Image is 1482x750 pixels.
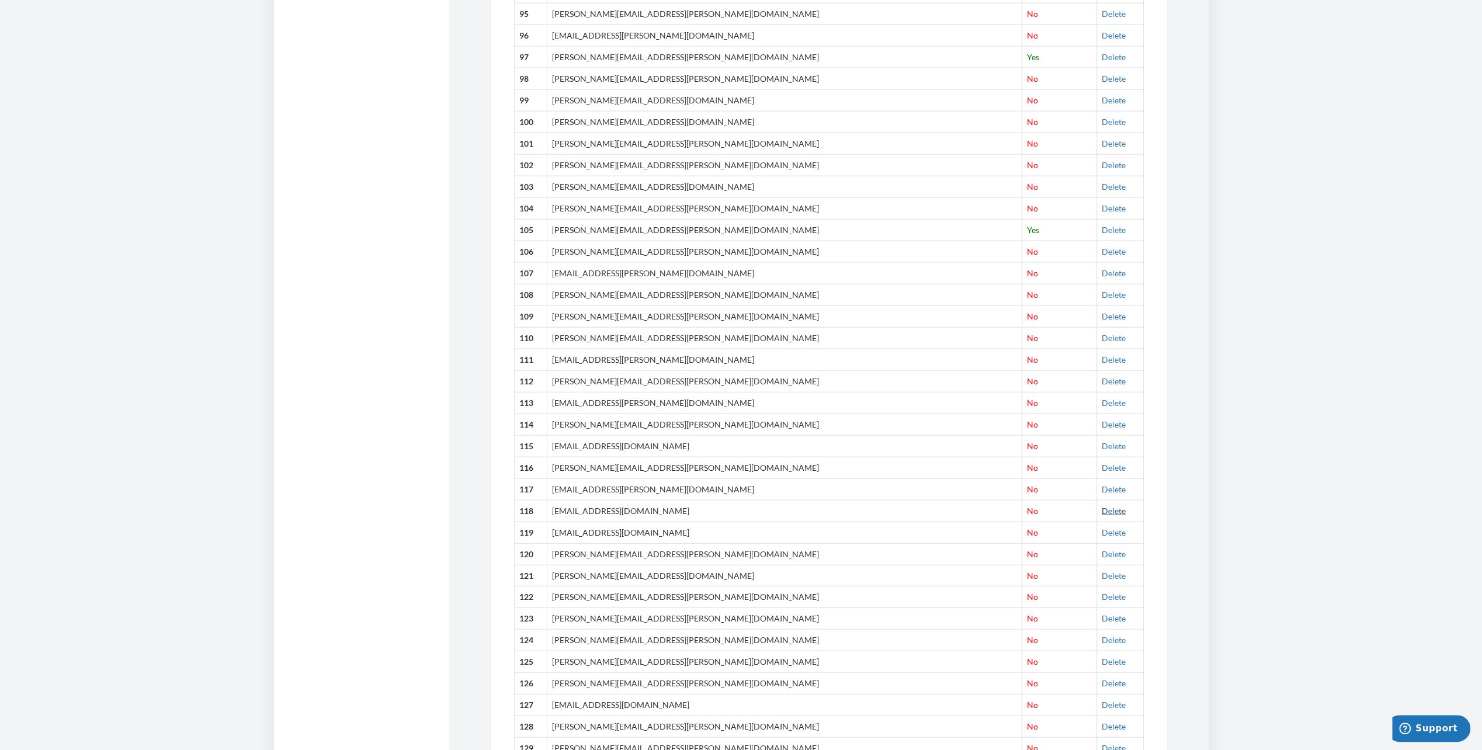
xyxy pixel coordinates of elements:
[1102,506,1126,516] a: Delete
[1027,9,1038,19] span: No
[514,262,547,284] th: 107
[514,25,547,46] th: 96
[1102,311,1126,321] a: Delete
[514,586,547,608] th: 122
[1027,74,1038,84] span: No
[1027,290,1038,300] span: No
[1102,398,1126,408] a: Delete
[547,327,1022,349] td: [PERSON_NAME][EMAIL_ADDRESS][PERSON_NAME][DOMAIN_NAME]
[514,133,547,154] th: 101
[1027,203,1038,213] span: No
[514,414,547,435] th: 114
[1027,52,1039,62] span: Yes
[1102,52,1126,62] a: Delete
[1027,700,1038,710] span: No
[1027,613,1038,623] span: No
[1102,635,1126,645] a: Delete
[1102,419,1126,429] a: Delete
[1027,182,1038,192] span: No
[547,197,1022,219] td: [PERSON_NAME][EMAIL_ADDRESS][PERSON_NAME][DOMAIN_NAME]
[547,154,1022,176] td: [PERSON_NAME][EMAIL_ADDRESS][PERSON_NAME][DOMAIN_NAME]
[547,543,1022,565] td: [PERSON_NAME][EMAIL_ADDRESS][PERSON_NAME][DOMAIN_NAME]
[514,392,547,414] th: 113
[514,522,547,543] th: 119
[1027,268,1038,278] span: No
[547,111,1022,133] td: [PERSON_NAME][EMAIL_ADDRESS][DOMAIN_NAME]
[547,133,1022,154] td: [PERSON_NAME][EMAIL_ADDRESS][PERSON_NAME][DOMAIN_NAME]
[1027,95,1038,105] span: No
[1102,268,1126,278] a: Delete
[1102,246,1126,256] a: Delete
[547,68,1022,89] td: [PERSON_NAME][EMAIL_ADDRESS][PERSON_NAME][DOMAIN_NAME]
[547,586,1022,608] td: [PERSON_NAME][EMAIL_ADDRESS][PERSON_NAME][DOMAIN_NAME]
[1102,484,1126,494] a: Delete
[514,241,547,262] th: 106
[547,673,1022,695] td: [PERSON_NAME][EMAIL_ADDRESS][PERSON_NAME][DOMAIN_NAME]
[1102,657,1126,666] a: Delete
[1027,311,1038,321] span: No
[1102,333,1126,343] a: Delete
[547,500,1022,522] td: [EMAIL_ADDRESS][DOMAIN_NAME]
[547,651,1022,673] td: [PERSON_NAME][EMAIL_ADDRESS][PERSON_NAME][DOMAIN_NAME]
[547,414,1022,435] td: [PERSON_NAME][EMAIL_ADDRESS][PERSON_NAME][DOMAIN_NAME]
[1102,592,1126,602] a: Delete
[1027,721,1038,731] span: No
[1102,203,1126,213] a: Delete
[514,695,547,716] th: 127
[547,630,1022,651] td: [PERSON_NAME][EMAIL_ADDRESS][PERSON_NAME][DOMAIN_NAME]
[1102,613,1126,623] a: Delete
[547,392,1022,414] td: [EMAIL_ADDRESS][PERSON_NAME][DOMAIN_NAME]
[514,3,547,25] th: 95
[514,197,547,219] th: 104
[514,111,547,133] th: 100
[514,305,547,327] th: 109
[514,543,547,565] th: 120
[547,457,1022,478] td: [PERSON_NAME][EMAIL_ADDRESS][PERSON_NAME][DOMAIN_NAME]
[1027,657,1038,666] span: No
[514,435,547,457] th: 115
[514,673,547,695] th: 126
[1102,30,1126,40] a: Delete
[1102,527,1126,537] a: Delete
[1027,398,1038,408] span: No
[1102,376,1126,386] a: Delete
[547,176,1022,197] td: [PERSON_NAME][EMAIL_ADDRESS][DOMAIN_NAME]
[1027,678,1038,688] span: No
[514,327,547,349] th: 110
[514,284,547,305] th: 108
[547,565,1022,586] td: [PERSON_NAME][EMAIL_ADDRESS][DOMAIN_NAME]
[547,305,1022,327] td: [PERSON_NAME][EMAIL_ADDRESS][PERSON_NAME][DOMAIN_NAME]
[1027,333,1038,343] span: No
[514,154,547,176] th: 102
[547,695,1022,716] td: [EMAIL_ADDRESS][DOMAIN_NAME]
[1027,376,1038,386] span: No
[514,716,547,738] th: 128
[1027,635,1038,645] span: No
[1027,225,1039,235] span: Yes
[547,262,1022,284] td: [EMAIL_ADDRESS][PERSON_NAME][DOMAIN_NAME]
[1102,95,1126,105] a: Delete
[1027,419,1038,429] span: No
[514,219,547,241] th: 105
[514,457,547,478] th: 116
[547,478,1022,500] td: [EMAIL_ADDRESS][PERSON_NAME][DOMAIN_NAME]
[1102,182,1126,192] a: Delete
[547,522,1022,543] td: [EMAIL_ADDRESS][DOMAIN_NAME]
[1102,441,1126,451] a: Delete
[1102,138,1126,148] a: Delete
[1392,715,1470,744] iframe: Opens a widget where you can chat to one of our agents
[547,284,1022,305] td: [PERSON_NAME][EMAIL_ADDRESS][PERSON_NAME][DOMAIN_NAME]
[514,176,547,197] th: 103
[514,651,547,673] th: 125
[547,25,1022,46] td: [EMAIL_ADDRESS][PERSON_NAME][DOMAIN_NAME]
[547,370,1022,392] td: [PERSON_NAME][EMAIL_ADDRESS][PERSON_NAME][DOMAIN_NAME]
[547,3,1022,25] td: [PERSON_NAME][EMAIL_ADDRESS][PERSON_NAME][DOMAIN_NAME]
[1027,484,1038,494] span: No
[1027,160,1038,170] span: No
[547,435,1022,457] td: [EMAIL_ADDRESS][DOMAIN_NAME]
[547,89,1022,111] td: [PERSON_NAME][EMAIL_ADDRESS][DOMAIN_NAME]
[1027,463,1038,473] span: No
[547,716,1022,738] td: [PERSON_NAME][EMAIL_ADDRESS][PERSON_NAME][DOMAIN_NAME]
[1102,549,1126,559] a: Delete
